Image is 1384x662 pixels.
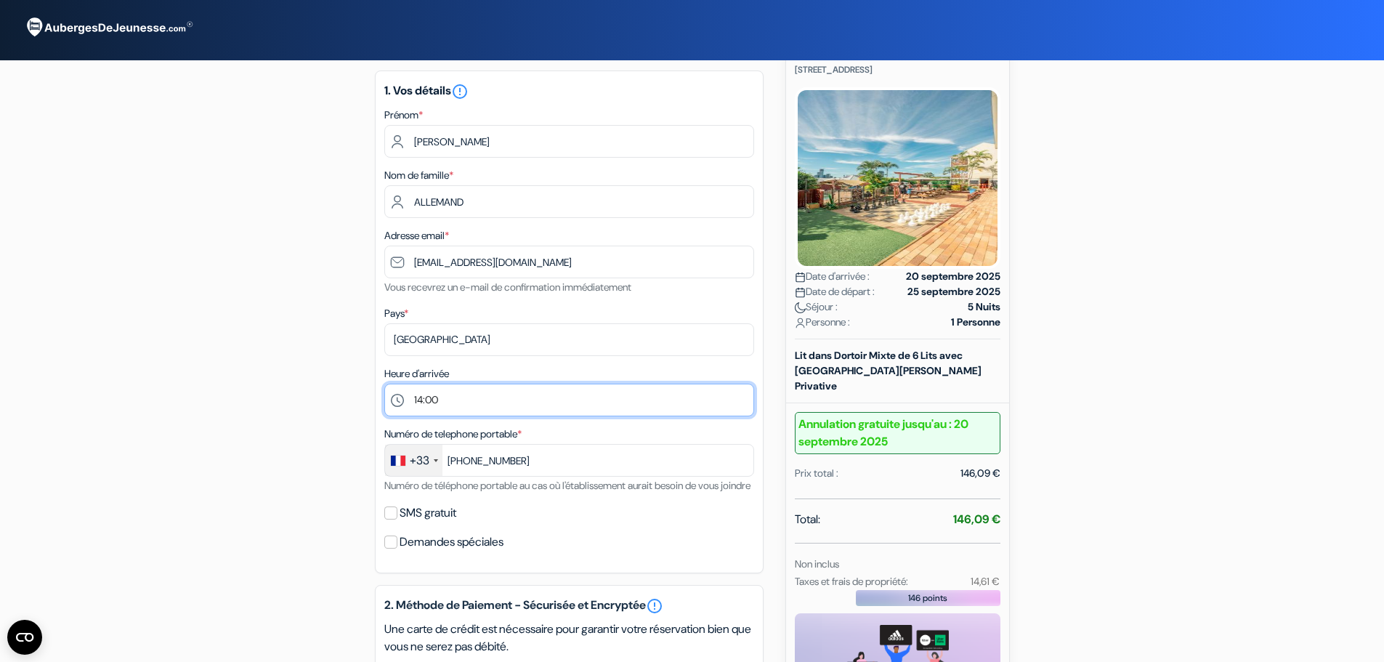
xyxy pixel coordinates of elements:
[384,228,449,243] label: Adresse email
[385,445,442,476] div: France: +33
[795,299,838,315] span: Séjour :
[384,125,754,158] input: Entrez votre prénom
[384,306,408,321] label: Pays
[795,272,806,283] img: calendar.svg
[795,575,908,588] small: Taxes et frais de propriété:
[384,479,750,492] small: Numéro de téléphone portable au cas où l'établissement aurait besoin de vous joindre
[384,597,754,615] h5: 2. Méthode de Paiement - Sécurisée et Encryptée
[451,83,469,98] a: error_outline
[795,302,806,313] img: moon.svg
[795,64,1000,76] p: [STREET_ADDRESS]
[908,592,947,605] span: 146 points
[384,185,754,218] input: Entrer le nom de famille
[795,318,806,328] img: user_icon.svg
[384,366,449,382] label: Heure d'arrivée
[795,511,820,528] span: Total:
[410,452,429,469] div: +33
[795,349,982,392] b: Lit dans Dortoir Mixte de 6 Lits avec [GEOGRAPHIC_DATA][PERSON_NAME] Privative
[968,299,1000,315] strong: 5 Nuits
[953,512,1000,527] strong: 146,09 €
[795,269,870,284] span: Date d'arrivée :
[384,621,754,655] p: Une carte de crédit est nécessaire pour garantir votre réservation bien que vous ne serez pas déb...
[384,246,754,278] input: Entrer adresse e-mail
[384,280,631,294] small: Vous recevrez un e-mail de confirmation immédiatement
[951,315,1000,330] strong: 1 Personne
[384,83,754,100] h5: 1. Vos détails
[795,315,850,330] span: Personne :
[7,620,42,655] button: CMP-Widget öffnen
[451,83,469,100] i: error_outline
[795,287,806,298] img: calendar.svg
[795,412,1000,454] b: Annulation gratuite jusqu'au : 20 septembre 2025
[384,444,754,477] input: 6 12 34 56 78
[646,597,663,615] a: error_outline
[17,8,199,47] img: AubergesDeJeunesse.com
[795,557,839,570] small: Non inclus
[906,269,1000,284] strong: 20 septembre 2025
[400,532,503,552] label: Demandes spéciales
[384,168,453,183] label: Nom de famille
[384,427,522,442] label: Numéro de telephone portable
[960,466,1000,481] div: 146,09 €
[795,466,838,481] div: Prix total :
[907,284,1000,299] strong: 25 septembre 2025
[795,284,875,299] span: Date de départ :
[384,108,423,123] label: Prénom
[400,503,456,523] label: SMS gratuit
[971,575,1000,588] small: 14,61 €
